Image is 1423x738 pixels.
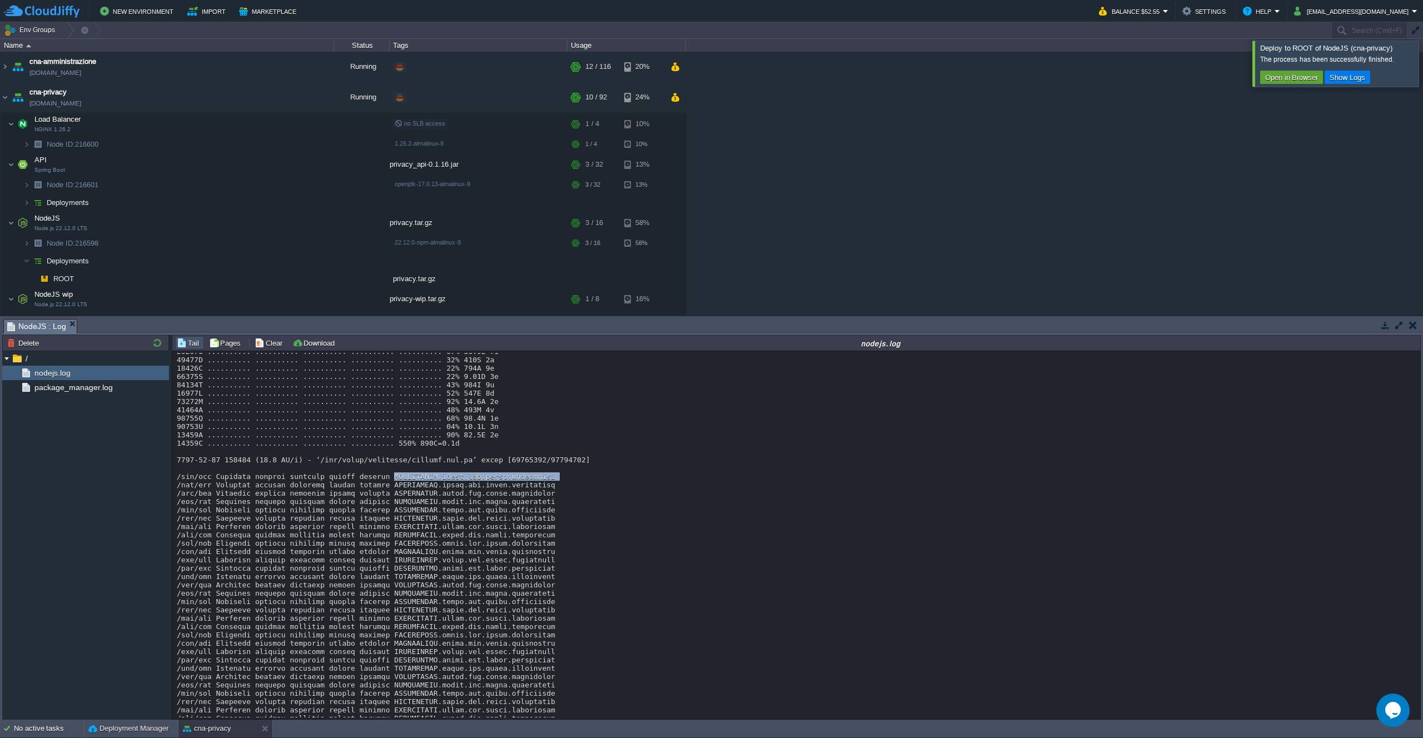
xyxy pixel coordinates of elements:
button: Import [187,4,229,18]
img: AMDAwAAAACH5BAEAAAAALAAAAAABAAEAAAICRAEAOw== [30,176,46,193]
span: 22.12.0-npm-almalinux-9 [395,239,461,246]
img: AMDAwAAAACH5BAEAAAAALAAAAAABAAEAAAICRAEAOw== [15,153,31,176]
div: No active tasks [14,720,83,737]
div: 1 / 8 [585,288,599,310]
img: AMDAwAAAACH5BAEAAAAALAAAAAABAAEAAAICRAEAOw== [30,136,46,153]
div: The process has been successfully finished. [1260,55,1416,64]
a: ROOT [52,274,76,283]
img: AMDAwAAAACH5BAEAAAAALAAAAAABAAEAAAICRAEAOw== [26,44,31,47]
span: NodeJS [33,213,62,223]
img: AMDAwAAAACH5BAEAAAAALAAAAAABAAEAAAICRAEAOw== [23,235,30,252]
a: Node ID:216598 [46,238,100,248]
div: 16% [624,288,660,310]
div: 3 / 32 [585,153,603,176]
span: 1.26.2-almalinux-9 [395,140,444,147]
div: Running [334,52,390,82]
img: AMDAwAAAACH5BAEAAAAALAAAAAABAAEAAAICRAEAOw== [8,153,14,176]
div: privacy_api-0.1.16.jar [390,153,568,176]
a: [DOMAIN_NAME] [29,98,81,109]
button: Marketplace [239,4,300,18]
span: Spring Boot [34,167,65,173]
a: nodejs.log [32,368,72,378]
img: AMDAwAAAACH5BAEAAAAALAAAAAABAAEAAAICRAEAOw== [8,288,14,310]
div: Running [334,82,390,112]
span: 216600 [46,139,100,149]
button: Open in Browser [1262,72,1321,82]
span: API [33,155,48,164]
button: Balance $52.55 [1099,4,1163,18]
a: package_manager.log [32,382,115,392]
div: 10% [624,136,660,153]
div: nodejs.log [342,338,1419,348]
div: 24% [624,82,660,112]
img: AMDAwAAAACH5BAEAAAAALAAAAAABAAEAAAICRAEAOw== [15,212,31,234]
span: NGINX 1.26.2 [34,126,71,133]
img: AMDAwAAAACH5BAEAAAAALAAAAAABAAEAAAICRAEAOw== [8,212,14,234]
img: AMDAwAAAACH5BAEAAAAALAAAAAABAAEAAAICRAEAOw== [10,52,26,82]
button: Pages [209,338,244,348]
button: Download [292,338,338,348]
button: Show Logs [1326,72,1369,82]
a: Deployments [46,256,91,266]
div: 12 / 116 [585,52,611,82]
div: 1 / 4 [585,113,599,135]
div: 3 / 32 [585,176,600,193]
span: Node ID: [47,239,75,247]
span: Node ID: [47,140,75,148]
img: AMDAwAAAACH5BAEAAAAALAAAAAABAAEAAAICRAEAOw== [23,252,30,270]
div: 1 / 8 [585,311,597,328]
div: 20% [624,52,660,82]
img: AMDAwAAAACH5BAEAAAAALAAAAAABAAEAAAICRAEAOw== [23,136,30,153]
a: cna-privacy [29,87,67,98]
img: AMDAwAAAACH5BAEAAAAALAAAAAABAAEAAAICRAEAOw== [15,113,31,135]
img: AMDAwAAAACH5BAEAAAAALAAAAAABAAEAAAICRAEAOw== [23,194,30,211]
img: AMDAwAAAACH5BAEAAAAALAAAAAABAAEAAAICRAEAOw== [15,288,31,310]
button: cna-privacy [183,723,231,734]
div: 13% [624,153,660,176]
button: Tail [177,338,202,348]
button: Delete [7,338,42,348]
img: AMDAwAAAACH5BAEAAAAALAAAAAABAAEAAAICRAEAOw== [30,311,46,328]
span: Node ID: [47,181,75,189]
button: Deployment Manager [88,723,168,734]
img: AMDAwAAAACH5BAEAAAAALAAAAAABAAEAAAICRAEAOw== [30,194,46,211]
div: 10% [624,113,660,135]
div: privacy.tar.gz [390,212,568,234]
button: Settings [1182,4,1229,18]
span: 216601 [46,180,100,190]
img: AMDAwAAAACH5BAEAAAAALAAAAAABAAEAAAICRAEAOw== [30,252,46,270]
iframe: chat widget [1376,694,1412,727]
span: NodeJS wip [33,290,74,299]
button: Help [1243,4,1275,18]
img: AMDAwAAAACH5BAEAAAAALAAAAAABAAEAAAICRAEAOw== [8,113,14,135]
span: 216598 [46,238,100,248]
img: AMDAwAAAACH5BAEAAAAALAAAAAABAAEAAAICRAEAOw== [37,270,52,287]
img: AMDAwAAAACH5BAEAAAAALAAAAAABAAEAAAICRAEAOw== [30,270,37,287]
div: 58% [624,235,660,252]
div: Status [335,39,389,52]
div: 1 / 4 [585,136,597,153]
a: cna-amministrazione [29,56,96,67]
a: NodeJS wipNode.js 22.12.0 LTS [33,290,74,298]
a: Node ID:216600 [46,139,100,149]
button: New Environment [100,4,177,18]
span: Node.js 22.12.0 LTS [34,301,87,308]
div: 3 / 16 [585,235,600,252]
a: NodeJSNode.js 22.12.0 LTS [33,214,62,222]
button: [EMAIL_ADDRESS][DOMAIN_NAME] [1294,4,1412,18]
a: Deployments [46,198,91,207]
div: Name [1,39,334,52]
div: privacy-wip.tar.gz [390,288,568,310]
div: Tags [390,39,567,52]
span: no SLB access [395,120,445,127]
div: 16% [624,311,660,328]
div: 10 / 92 [585,82,607,112]
span: openjdk-17.0.13-almalinux-9 [395,181,470,187]
img: AMDAwAAAACH5BAEAAAAALAAAAAABAAEAAAICRAEAOw== [1,52,9,82]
